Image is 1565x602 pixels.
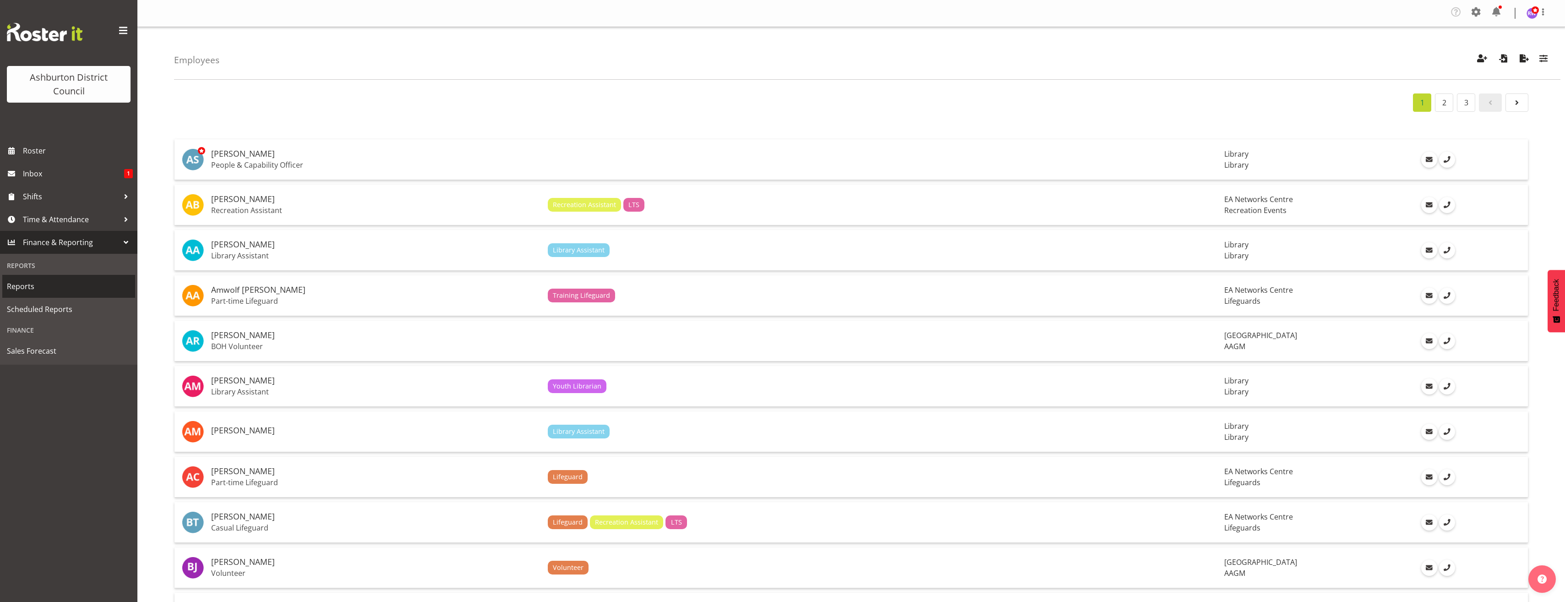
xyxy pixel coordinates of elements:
[211,478,540,487] p: Part-time Lifeguard
[211,160,540,170] p: People & Capability Officer
[1224,568,1245,578] span: AAGM
[1224,387,1249,397] span: Library
[1224,376,1249,386] span: Library
[211,195,540,204] h5: [PERSON_NAME]
[1421,197,1437,213] a: Email Employee
[2,275,135,298] a: Reports
[2,321,135,339] div: Finance
[1224,421,1249,431] span: Library
[1505,93,1528,112] a: Page 2.
[211,296,540,306] p: Part-time Lifeguard
[23,190,119,203] span: Shifts
[182,466,204,488] img: ashton-cromie11561.jpg
[182,194,204,216] img: alex-bateman10530.jpg
[553,245,605,255] span: Library Assistant
[182,330,204,352] img: andrew-rankin11477.jpg
[182,285,204,306] img: amwolf-artz11851.jpg
[1439,152,1455,168] a: Call Employee
[124,169,133,178] span: 1
[182,557,204,579] img: barbara-jaine11043.jpg
[1421,560,1437,576] a: Email Employee
[211,569,540,578] p: Volunteer
[211,467,540,476] h5: [PERSON_NAME]
[211,206,540,215] p: Recreation Assistant
[1224,160,1249,170] span: Library
[553,472,583,482] span: Lifeguard
[174,55,219,65] h4: Employees
[182,375,204,397] img: anna-mattson10009.jpg
[7,23,82,41] img: Rosterit website logo
[1435,93,1453,112] a: Page 2.
[1421,514,1437,531] a: Email Employee
[211,285,540,295] h5: Amwolf [PERSON_NAME]
[671,517,682,527] span: LTS
[1439,378,1455,394] a: Call Employee
[1421,152,1437,168] a: Email Employee
[182,148,204,170] img: abigail-shirley5658.jpg
[1439,288,1455,304] a: Call Employee
[1439,197,1455,213] a: Call Employee
[1421,378,1437,394] a: Email Employee
[1534,50,1553,70] button: Filter Employees
[1421,469,1437,485] a: Email Employee
[2,256,135,275] div: Reports
[211,512,540,521] h5: [PERSON_NAME]
[1439,242,1455,258] a: Call Employee
[1224,557,1297,567] span: [GEOGRAPHIC_DATA]
[1439,469,1455,485] a: Call Employee
[211,240,540,249] h5: [PERSON_NAME]
[1548,270,1565,332] button: Feedback - Show survey
[23,213,119,226] span: Time & Attendance
[1439,424,1455,440] a: Call Employee
[211,558,540,567] h5: [PERSON_NAME]
[1224,330,1297,340] span: [GEOGRAPHIC_DATA]
[1421,333,1437,349] a: Email Employee
[211,387,540,396] p: Library Assistant
[1421,288,1437,304] a: Email Employee
[1224,194,1293,204] span: EA Networks Centre
[7,279,131,293] span: Reports
[1421,242,1437,258] a: Email Employee
[553,427,605,437] span: Library Assistant
[1494,50,1513,70] button: Import Employees
[1515,50,1534,70] button: Export Employees
[23,167,124,181] span: Inbox
[1439,560,1455,576] a: Call Employee
[2,339,135,362] a: Sales Forecast
[1224,240,1249,250] span: Library
[553,290,610,301] span: Training Lifeguard
[1224,251,1249,261] span: Library
[182,511,204,533] img: bailey-tait444.jpg
[1224,296,1260,306] span: Lifeguards
[628,200,639,210] span: LTS
[211,331,540,340] h5: [PERSON_NAME]
[1439,333,1455,349] a: Call Employee
[553,517,583,527] span: Lifeguard
[1538,575,1547,584] img: help-xxl-2.png
[553,563,583,573] span: Volunteer
[211,523,540,532] p: Casual Lifeguard
[1527,8,1538,19] img: richard-wood117.jpg
[182,239,204,261] img: amanda-ackroyd10293.jpg
[1472,50,1492,70] button: Create Employees
[1224,432,1249,442] span: Library
[211,342,540,351] p: BOH Volunteer
[1479,93,1502,112] a: Page 0.
[211,149,540,159] h5: [PERSON_NAME]
[1552,279,1560,311] span: Feedback
[211,376,540,385] h5: [PERSON_NAME]
[595,517,658,527] span: Recreation Assistant
[1224,512,1293,522] span: EA Networks Centre
[1224,523,1260,533] span: Lifeguards
[1224,205,1287,215] span: Recreation Events
[1224,466,1293,476] span: EA Networks Centre
[211,426,540,435] h5: [PERSON_NAME]
[1439,514,1455,531] a: Call Employee
[1457,93,1475,112] a: Page 3.
[1224,477,1260,487] span: Lifeguards
[1224,149,1249,159] span: Library
[16,71,121,98] div: Ashburton District Council
[1421,424,1437,440] a: Email Employee
[553,381,601,391] span: Youth Librarian
[23,235,119,249] span: Finance & Reporting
